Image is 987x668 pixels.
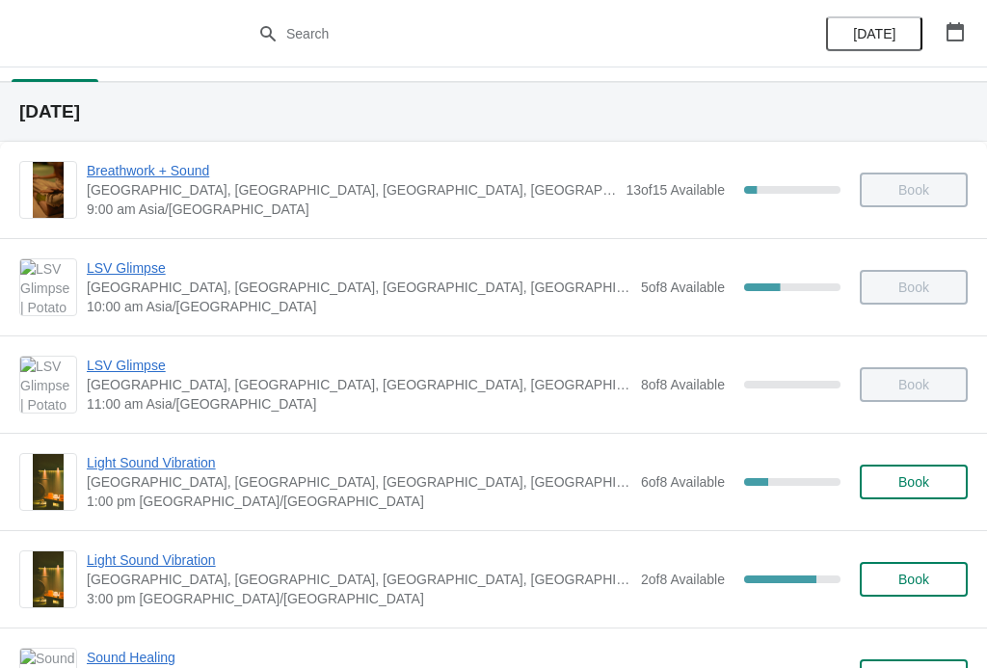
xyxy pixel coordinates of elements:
[87,200,616,219] span: 9:00 am Asia/[GEOGRAPHIC_DATA]
[87,394,631,414] span: 11:00 am Asia/[GEOGRAPHIC_DATA]
[641,280,725,295] span: 5 of 8 Available
[87,278,631,297] span: [GEOGRAPHIC_DATA], [GEOGRAPHIC_DATA], [GEOGRAPHIC_DATA], [GEOGRAPHIC_DATA], [GEOGRAPHIC_DATA]
[87,570,631,589] span: [GEOGRAPHIC_DATA], [GEOGRAPHIC_DATA], [GEOGRAPHIC_DATA], [GEOGRAPHIC_DATA], [GEOGRAPHIC_DATA]
[33,454,65,510] img: Light Sound Vibration | Potato Head Suites & Studios, Jalan Petitenget, Seminyak, Badung Regency,...
[898,572,929,587] span: Book
[826,16,922,51] button: [DATE]
[641,572,725,587] span: 2 of 8 Available
[87,258,631,278] span: LSV Glimpse
[87,297,631,316] span: 10:00 am Asia/[GEOGRAPHIC_DATA]
[641,377,725,392] span: 8 of 8 Available
[20,357,76,413] img: LSV Glimpse | Potato Head Suites & Studios, Jalan Petitenget, Seminyak, Badung Regency, Bali, Ind...
[285,16,740,51] input: Search
[641,474,725,490] span: 6 of 8 Available
[87,589,631,608] span: 3:00 pm [GEOGRAPHIC_DATA]/[GEOGRAPHIC_DATA]
[87,550,631,570] span: Light Sound Vibration
[87,492,631,511] span: 1:00 pm [GEOGRAPHIC_DATA]/[GEOGRAPHIC_DATA]
[33,162,65,218] img: Breathwork + Sound | Potato Head Suites & Studios, Jalan Petitenget, Seminyak, Badung Regency, Ba...
[898,474,929,490] span: Book
[87,356,631,375] span: LSV Glimpse
[87,648,616,667] span: Sound Healing
[87,161,616,180] span: Breathwork + Sound
[33,551,65,607] img: Light Sound Vibration | Potato Head Suites & Studios, Jalan Petitenget, Seminyak, Badung Regency,...
[87,180,616,200] span: [GEOGRAPHIC_DATA], [GEOGRAPHIC_DATA], [GEOGRAPHIC_DATA], [GEOGRAPHIC_DATA], [GEOGRAPHIC_DATA]
[860,465,968,499] button: Book
[87,375,631,394] span: [GEOGRAPHIC_DATA], [GEOGRAPHIC_DATA], [GEOGRAPHIC_DATA], [GEOGRAPHIC_DATA], [GEOGRAPHIC_DATA]
[19,102,968,121] h2: [DATE]
[626,182,725,198] span: 13 of 15 Available
[853,26,895,41] span: [DATE]
[87,453,631,472] span: Light Sound Vibration
[860,562,968,597] button: Book
[20,259,76,315] img: LSV Glimpse | Potato Head Suites & Studios, Jalan Petitenget, Seminyak, Badung Regency, Bali, Ind...
[87,472,631,492] span: [GEOGRAPHIC_DATA], [GEOGRAPHIC_DATA], [GEOGRAPHIC_DATA], [GEOGRAPHIC_DATA], [GEOGRAPHIC_DATA]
